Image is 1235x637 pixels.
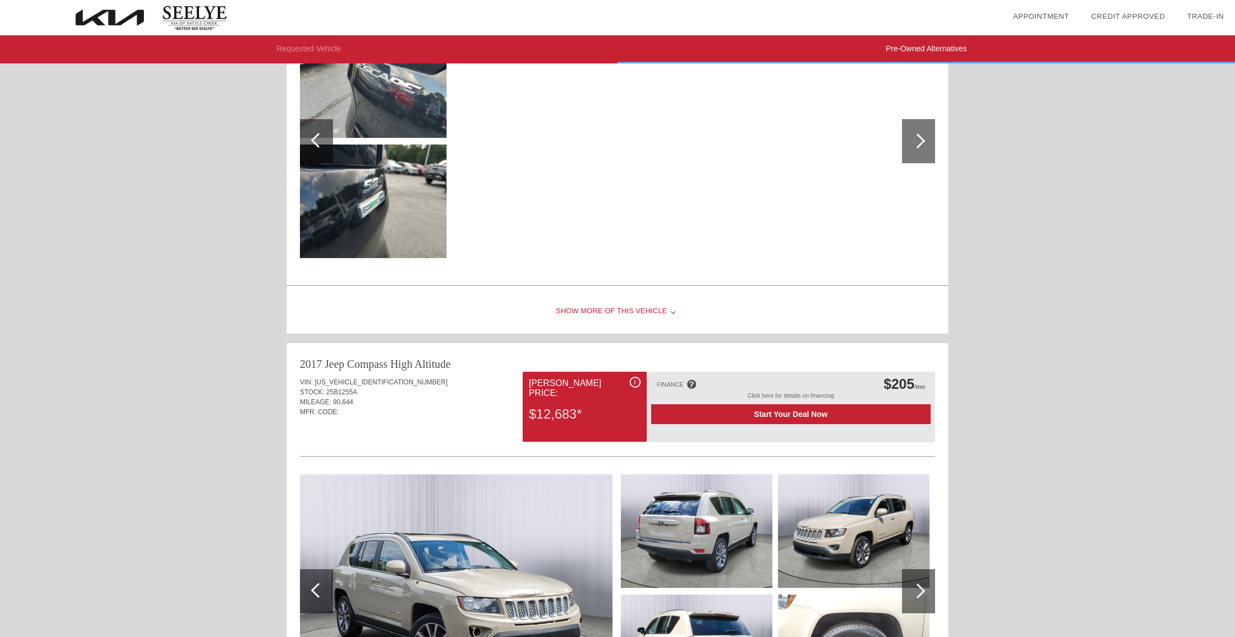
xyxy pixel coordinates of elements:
img: 316ec8d6d2d6b7e13a3ae97708b4ead2.jpg [295,24,447,138]
a: Appointment [1013,12,1069,20]
span: Start Your Deal Now [665,410,917,419]
li: Pre-Owned Alternatives [617,35,1235,63]
span: [US_VEHICLE_IDENTIFICATION_NUMBER] [315,378,448,386]
span: MILEAGE: [300,398,331,406]
div: Show More of this Vehicle [287,290,948,334]
div: 2017 Jeep Compass [300,356,388,372]
a: Trade-In [1187,12,1224,20]
div: /mo [884,376,925,392]
span: 25B1255A [326,388,357,396]
img: 8e7d71abd489eab7ac6837089204474e.jpg [295,144,447,258]
div: Quoted on [DATE] 9:57:26 PM [300,424,935,441]
img: f47f82168c3580075bd8adb05fb05376.jpg [621,474,772,588]
a: Credit Approved [1091,12,1165,20]
div: FINANCE [657,381,683,388]
span: STOCK: [300,388,324,396]
div: $12,683* [529,400,640,429]
span: MFR. CODE: [300,408,339,416]
div: High Altitude [390,356,450,372]
div: [PERSON_NAME] Price: [529,377,640,400]
div: i [630,377,641,388]
span: $205 [884,376,915,392]
span: VIN: [300,378,313,386]
img: 8fc2af20887634d51444b875dad7dbf5.jpg [778,474,930,588]
div: Click here for details on financing [651,392,931,404]
span: 90,644 [333,398,353,406]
